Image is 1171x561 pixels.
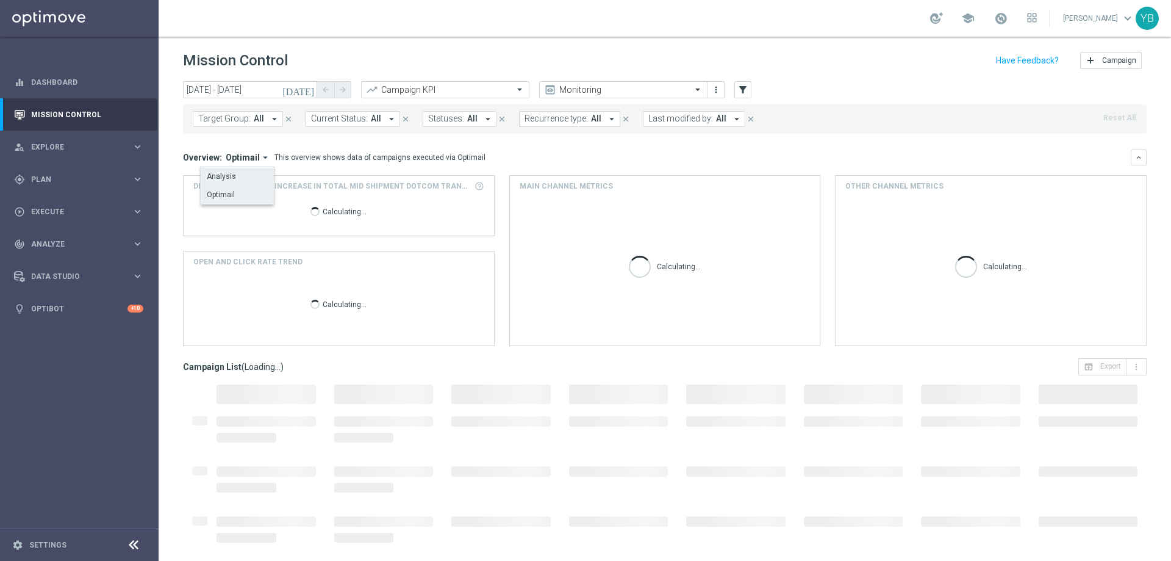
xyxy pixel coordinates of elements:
[1080,52,1142,69] button: add Campaign
[711,85,721,95] i: more_vert
[31,66,143,98] a: Dashboard
[127,305,143,313] div: +10
[361,81,529,98] ng-select: Campaign KPI
[710,82,722,97] button: more_vert
[366,84,378,96] i: trending_up
[1086,56,1095,65] i: add
[747,115,755,123] i: close
[496,112,507,126] button: close
[317,81,334,98] button: arrow_back
[334,81,351,98] button: arrow_forward
[1078,361,1147,371] multiple-options-button: Export to CSV
[14,292,143,325] div: Optibot
[1134,153,1143,162] i: keyboard_arrow_down
[14,174,25,185] i: gps_fixed
[282,84,315,95] i: [DATE]
[193,181,471,192] span: Direct Response VS Increase In Total Mid Shipment Dotcom Transaction Amount
[14,271,132,282] div: Data Studio
[716,114,726,124] span: All
[198,114,251,124] span: Target Group:
[13,304,144,314] button: lightbulb Optibot +10
[132,206,143,217] i: keyboard_arrow_right
[1131,362,1141,372] i: more_vert
[1084,362,1094,372] i: open_in_browser
[183,361,284,372] h3: Campaign List
[983,260,1027,272] p: Calculating...
[31,292,127,325] a: Optibot
[745,112,756,126] button: close
[621,115,630,123] i: close
[13,110,144,120] div: Mission Control
[1102,56,1136,65] span: Campaign
[467,114,478,124] span: All
[13,175,144,184] button: gps_fixed Plan keyboard_arrow_right
[281,361,284,372] span: )
[222,152,274,163] button: Optimail arrow_drop_down
[201,168,274,186] div: Press SPACE to select this row.
[498,115,506,123] i: close
[14,239,132,250] div: Analyze
[31,98,143,131] a: Mission Control
[284,115,293,123] i: close
[311,114,368,124] span: Current Status:
[734,81,751,98] button: filter_alt
[386,114,397,125] i: arrow_drop_down
[13,272,144,281] button: Data Studio keyboard_arrow_right
[254,114,264,124] span: All
[14,303,25,314] i: lightbulb
[13,239,144,249] button: track_changes Analyze keyboard_arrow_right
[31,176,132,183] span: Plan
[13,78,144,87] button: equalizer Dashboard
[1126,358,1147,375] button: more_vert
[1121,12,1134,25] span: keyboard_arrow_down
[620,112,631,126] button: close
[643,111,745,127] button: Last modified by: All arrow_drop_down
[245,361,281,372] span: Loading...
[281,81,317,100] button: [DATE]
[13,207,144,217] button: play_circle_outline Execute keyboard_arrow_right
[482,114,493,125] i: arrow_drop_down
[14,142,132,153] div: Explore
[283,112,294,126] button: close
[14,66,143,98] div: Dashboard
[193,256,303,267] h4: OPEN AND CLICK RATE TREND
[31,273,132,280] span: Data Studio
[132,238,143,250] i: keyboard_arrow_right
[1131,150,1147,165] button: keyboard_arrow_down
[183,52,288,70] h1: Mission Control
[14,239,25,250] i: track_changes
[1078,358,1126,375] button: open_in_browser Export
[31,208,132,215] span: Execute
[183,81,317,98] input: Select date range
[274,152,485,163] div: This overview shows data of campaigns executed via Optimail
[731,114,742,125] i: arrow_drop_down
[13,142,144,152] button: person_search Explore keyboard_arrow_right
[520,181,613,192] h4: Main channel metrics
[14,174,132,185] div: Plan
[1062,9,1136,27] a: [PERSON_NAME]keyboard_arrow_down
[14,206,25,217] i: play_circle_outline
[400,112,411,126] button: close
[737,84,748,95] i: filter_alt
[323,205,367,217] p: Calculating...
[226,152,260,163] span: Optimail
[525,114,588,124] span: Recurrence type:
[648,114,713,124] span: Last modified by:
[845,181,944,192] h4: Other channel metrics
[961,12,975,25] span: school
[401,115,410,123] i: close
[31,143,132,151] span: Explore
[29,541,66,549] a: Settings
[183,152,222,163] h3: Overview:
[260,152,271,163] i: arrow_drop_down
[14,77,25,88] i: equalizer
[1136,7,1159,30] div: YB
[306,111,400,127] button: Current Status: All arrow_drop_down
[132,173,143,185] i: keyboard_arrow_right
[371,114,381,124] span: All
